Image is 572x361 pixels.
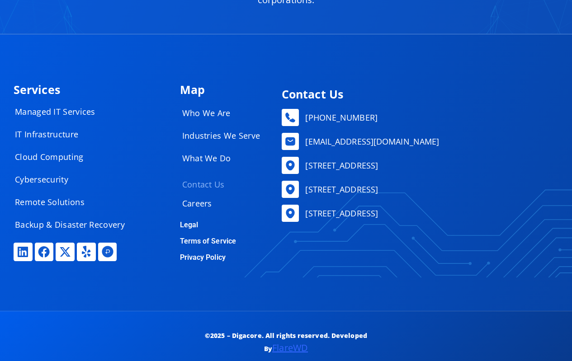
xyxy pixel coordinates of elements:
[173,194,276,212] a: Careers
[303,206,378,220] span: [STREET_ADDRESS]
[272,342,308,354] a: FlareWD
[173,104,276,122] a: Who We Are
[303,159,378,172] span: [STREET_ADDRESS]
[282,133,554,150] a: [EMAIL_ADDRESS][DOMAIN_NAME]
[6,216,142,234] a: Backup & Disaster Recovery
[173,104,276,212] nav: Menu
[282,205,554,222] a: [STREET_ADDRESS]
[282,157,554,174] a: [STREET_ADDRESS]
[282,89,554,100] h4: Contact Us
[6,103,142,234] nav: Menu
[180,220,199,229] a: Legal
[303,183,378,196] span: [STREET_ADDRESS]
[6,125,142,143] a: IT Infrastructure
[173,149,276,167] a: What We Do
[180,253,226,262] a: Privacy Policy
[201,329,371,356] p: ©2025 – Digacore. All rights reserved. Developed By
[282,181,554,198] a: [STREET_ADDRESS]
[173,175,276,193] a: Contact Us
[180,84,277,95] h4: Map
[6,148,142,166] a: Cloud Computing
[180,237,236,245] a: Terms of Service
[6,170,142,188] a: Cybersecurity
[282,109,554,126] a: [PHONE_NUMBER]
[303,135,439,148] span: [EMAIL_ADDRESS][DOMAIN_NAME]
[303,111,377,124] span: [PHONE_NUMBER]
[173,127,276,145] a: Industries We Serve
[6,103,142,121] a: Managed IT Services
[14,84,171,95] h4: Services
[6,193,142,211] a: Remote Solutions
